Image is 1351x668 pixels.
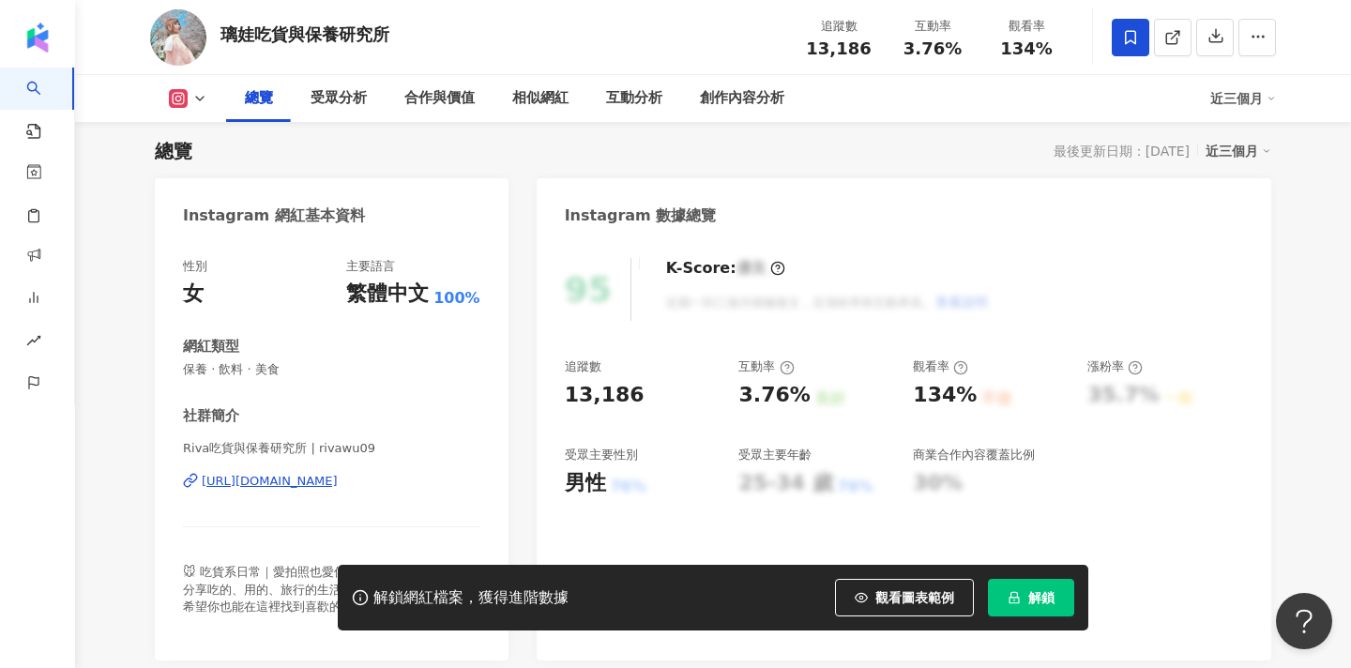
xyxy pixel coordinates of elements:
div: 解鎖網紅檔案，獲得進階數據 [373,588,569,608]
div: 互動率 [897,17,968,36]
div: 受眾主要年齡 [738,447,812,463]
div: 追蹤數 [803,17,874,36]
div: 總覽 [155,138,192,164]
div: 商業合作內容覆蓋比例 [913,447,1035,463]
div: 相似網紅 [512,87,569,110]
div: 13,186 [565,381,645,410]
a: search [26,68,64,141]
div: 繁體中文 [346,280,429,309]
span: lock [1008,591,1021,604]
div: 社群簡介 [183,406,239,426]
span: 解鎖 [1028,590,1055,605]
div: 主要語言 [346,258,395,275]
div: 總覽 [245,87,273,110]
div: 近三個月 [1210,83,1276,114]
div: 3.76% [738,381,810,410]
a: [URL][DOMAIN_NAME] [183,473,480,490]
div: 創作內容分析 [700,87,784,110]
div: Instagram 數據總覽 [565,205,717,226]
div: 女 [183,280,204,309]
div: 最後更新日期：[DATE] [1054,144,1190,159]
div: [URL][DOMAIN_NAME] [202,473,338,490]
div: 互動分析 [606,87,662,110]
div: 近三個月 [1206,139,1271,163]
div: 134% [913,381,977,410]
div: 互動率 [738,358,794,375]
div: 男性 [565,469,606,498]
div: 受眾分析 [311,87,367,110]
span: 保養 · 飲料 · 美食 [183,361,480,378]
div: 觀看率 [913,358,968,375]
div: 性別 [183,258,207,275]
div: 璃娃吃貨與保養研究所 [220,23,389,46]
div: 合作與價值 [404,87,475,110]
span: 100% [433,288,479,309]
span: Riva吃貨與保養研究所 | rivawu09 [183,440,480,457]
div: 受眾主要性別 [565,447,638,463]
div: 網紅類型 [183,337,239,357]
span: 觀看圖表範例 [875,590,954,605]
div: K-Score : [666,258,785,279]
img: logo icon [23,23,53,53]
span: 13,186 [806,38,871,58]
span: 134% [1000,39,1053,58]
div: 觀看率 [991,17,1062,36]
span: rise [26,322,41,364]
span: 3.76% [903,39,962,58]
div: 追蹤數 [565,358,601,375]
button: 解鎖 [988,579,1074,616]
img: KOL Avatar [150,9,206,66]
button: 觀看圖表範例 [835,579,974,616]
div: Instagram 網紅基本資料 [183,205,365,226]
div: 漲粉率 [1087,358,1143,375]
